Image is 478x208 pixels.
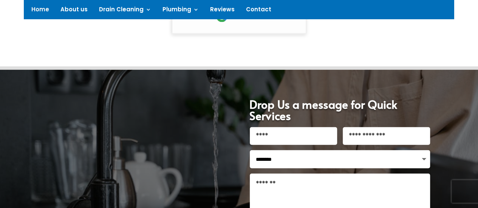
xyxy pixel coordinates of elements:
[210,7,235,15] a: Reviews
[31,7,49,15] a: Home
[246,7,271,15] a: Contact
[249,99,430,127] h1: Drop Us a message for Quick Services
[60,7,88,15] a: About us
[162,7,199,15] a: Plumbing
[99,7,151,15] a: Drain Cleaning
